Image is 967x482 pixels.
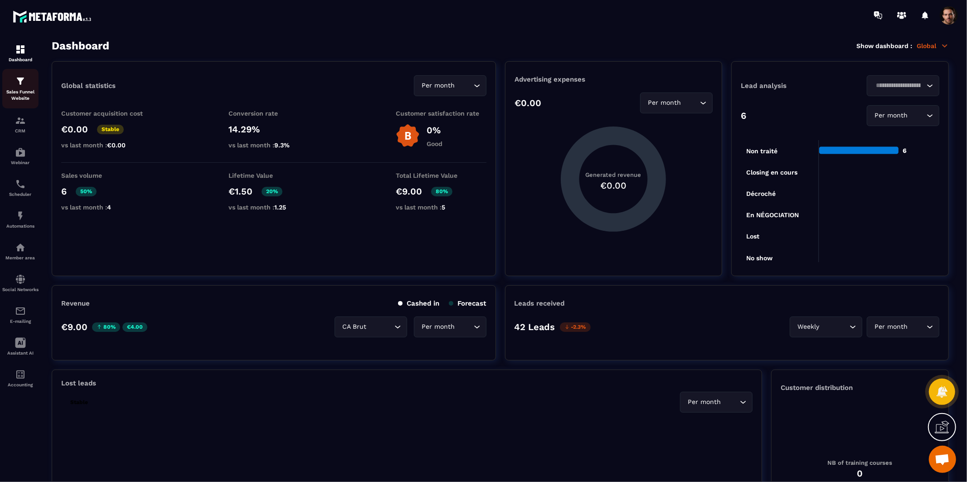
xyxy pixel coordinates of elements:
[2,69,39,108] a: formationformationSales Funnel Website
[228,110,319,117] p: Conversion rate
[335,316,407,337] div: Search for option
[15,210,26,221] img: automations
[2,299,39,331] a: emailemailE-mailing
[15,115,26,126] img: formation
[646,98,683,108] span: Per month
[910,111,924,121] input: Search for option
[122,322,147,332] p: €4.00
[15,147,26,158] img: automations
[427,140,442,147] p: Good
[747,233,760,240] tspan: Lost
[929,446,956,473] div: Mở cuộc trò chuyện
[747,254,773,262] tspan: No show
[2,108,39,140] a: formationformationCRM
[92,322,120,332] p: 80%
[2,319,39,324] p: E-mailing
[228,141,319,149] p: vs last month :
[2,235,39,267] a: automationsautomationsMember area
[2,382,39,387] p: Accounting
[2,57,39,62] p: Dashboard
[61,172,152,179] p: Sales volume
[15,306,26,316] img: email
[228,186,253,197] p: €1.50
[515,321,555,332] p: 42 Leads
[873,322,910,332] span: Per month
[515,299,565,307] p: Leads received
[274,141,290,149] span: 9.3%
[741,82,840,90] p: Lead analysis
[15,44,26,55] img: formation
[427,125,442,136] p: 0%
[2,255,39,260] p: Member area
[15,179,26,190] img: scheduler
[2,224,39,229] p: Automations
[414,316,486,337] div: Search for option
[2,267,39,299] a: social-networksocial-networkSocial Networks
[723,397,738,407] input: Search for option
[560,322,591,332] p: -2.3%
[76,187,97,196] p: 50%
[2,140,39,172] a: automationsautomationsWebinar
[747,190,776,197] tspan: Décroché
[683,98,698,108] input: Search for option
[2,89,39,102] p: Sales Funnel Website
[2,287,39,292] p: Social Networks
[396,110,486,117] p: Customer satisfaction rate
[910,322,924,332] input: Search for option
[2,192,39,197] p: Scheduler
[61,82,116,90] p: Global statistics
[680,392,753,413] div: Search for option
[61,124,88,135] p: €0.00
[867,105,939,126] div: Search for option
[396,204,486,211] p: vs last month :
[340,322,369,332] span: CA Brut
[61,141,152,149] p: vs last month :
[2,128,39,133] p: CRM
[457,81,471,91] input: Search for option
[15,242,26,253] img: automations
[396,172,486,179] p: Total Lifetime Value
[917,42,949,50] p: Global
[398,299,440,307] p: Cashed in
[61,110,152,117] p: Customer acquisition cost
[747,147,778,155] tspan: Non traité
[790,316,862,337] div: Search for option
[396,124,420,148] img: b-badge-o.b3b20ee6.svg
[2,204,39,235] a: automationsautomationsAutomations
[61,379,96,387] p: Lost leads
[640,93,713,113] div: Search for option
[15,369,26,380] img: accountant
[867,75,939,96] div: Search for option
[420,322,457,332] span: Per month
[66,398,92,407] p: Stable
[414,75,486,96] div: Search for option
[457,322,471,332] input: Search for option
[228,204,319,211] p: vs last month :
[61,186,67,197] p: 6
[873,111,910,121] span: Per month
[52,39,109,52] h3: Dashboard
[856,42,912,49] p: Show dashboard :
[2,37,39,69] a: formationformationDashboard
[873,81,924,91] input: Search for option
[396,186,422,197] p: €9.00
[867,316,939,337] div: Search for option
[796,322,821,332] span: Weekly
[15,76,26,87] img: formation
[2,331,39,362] a: Assistant AI
[61,299,90,307] p: Revenue
[515,75,713,83] p: Advertising expenses
[2,172,39,204] a: schedulerschedulerScheduler
[369,322,392,332] input: Search for option
[107,204,111,211] span: 4
[741,110,746,121] p: 6
[2,362,39,394] a: accountantaccountantAccounting
[13,8,94,25] img: logo
[686,397,723,407] span: Per month
[747,211,799,219] tspan: En NÉGOCIATION
[420,81,457,91] span: Per month
[2,351,39,355] p: Assistant AI
[61,204,152,211] p: vs last month :
[107,141,126,149] span: €0.00
[2,160,39,165] p: Webinar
